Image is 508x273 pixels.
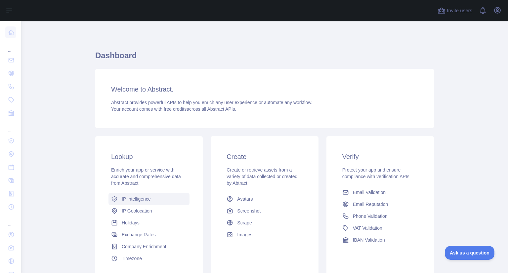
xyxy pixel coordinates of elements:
[5,120,16,134] div: ...
[445,246,495,260] iframe: Toggle Customer Support
[224,205,305,217] a: Screenshot
[95,50,434,66] h1: Dashboard
[237,196,253,202] span: Avatars
[164,106,187,112] span: free credits
[122,196,151,202] span: IP Intelligence
[122,231,156,238] span: Exchange Rates
[122,219,140,226] span: Holidays
[436,5,474,16] button: Invite users
[111,85,418,94] h3: Welcome to Abstract.
[340,198,421,210] a: Email Reputation
[108,241,190,253] a: Company Enrichment
[224,217,305,229] a: Scrape
[5,40,16,53] div: ...
[108,229,190,241] a: Exchange Rates
[224,229,305,241] a: Images
[111,167,181,186] span: Enrich your app or service with accurate and comprehensive data from Abstract
[122,255,142,262] span: Timezone
[227,167,297,186] span: Create or retrieve assets from a variety of data collected or created by Abtract
[342,152,418,161] h3: Verify
[340,222,421,234] a: VAT Validation
[340,234,421,246] a: IBAN Validation
[227,152,302,161] h3: Create
[353,213,388,219] span: Phone Validation
[108,253,190,264] a: Timezone
[353,201,388,208] span: Email Reputation
[111,100,313,105] span: Abstract provides powerful APIs to help you enrich any user experience or automate any workflow.
[108,193,190,205] a: IP Intelligence
[340,186,421,198] a: Email Validation
[237,208,261,214] span: Screenshot
[342,167,409,179] span: Protect your app and ensure compliance with verification APIs
[5,214,16,227] div: ...
[108,217,190,229] a: Holidays
[122,208,152,214] span: IP Geolocation
[122,243,166,250] span: Company Enrichment
[353,189,386,196] span: Email Validation
[353,225,382,231] span: VAT Validation
[353,237,385,243] span: IBAN Validation
[224,193,305,205] a: Avatars
[111,106,236,112] span: Your account comes with across all Abstract APIs.
[111,152,187,161] h3: Lookup
[237,219,252,226] span: Scrape
[447,7,472,15] span: Invite users
[108,205,190,217] a: IP Geolocation
[237,231,252,238] span: Images
[340,210,421,222] a: Phone Validation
